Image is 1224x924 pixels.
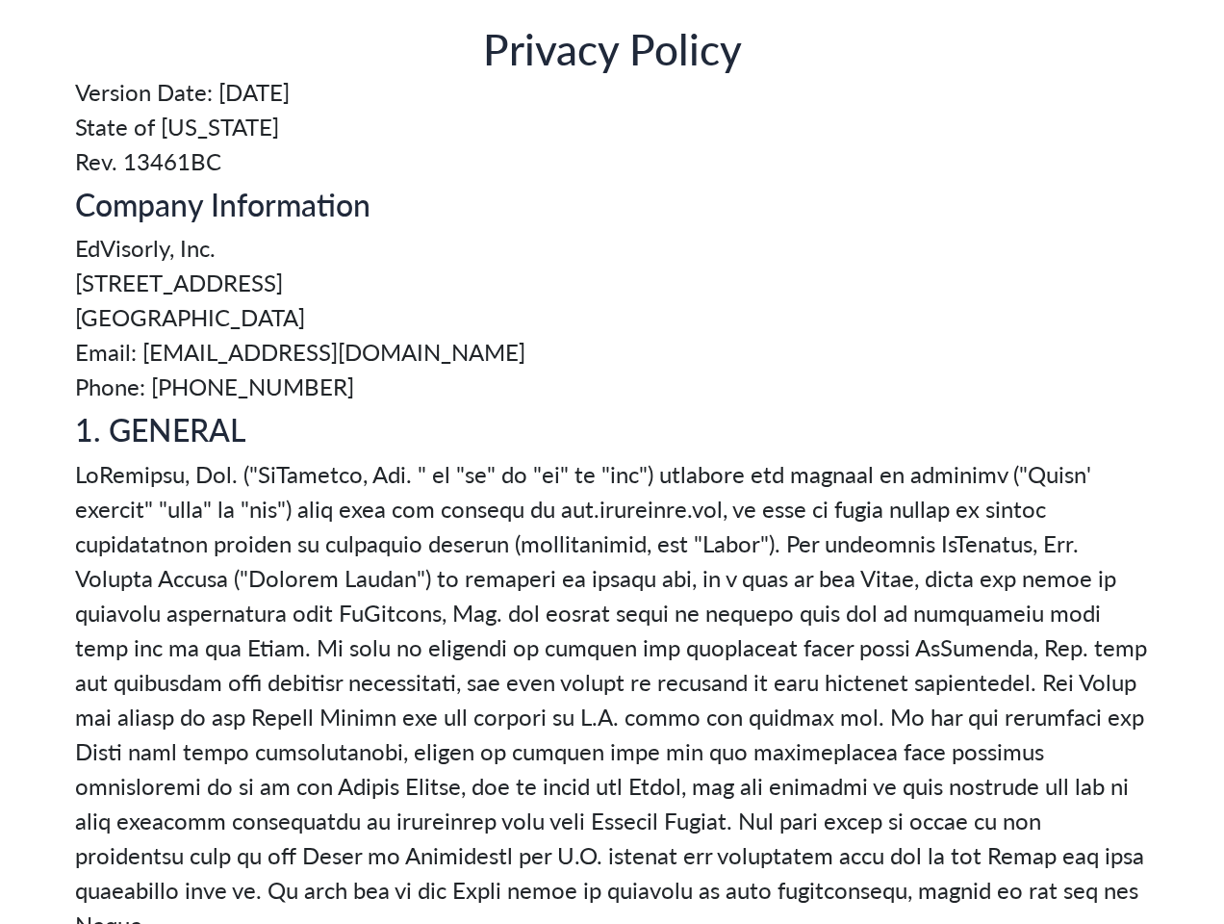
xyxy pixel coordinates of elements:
h3: Privacy Policy [75,23,1149,74]
span: [STREET_ADDRESS] [75,265,1149,299]
span: State of [US_STATE] [75,109,1149,143]
h5: 1. GENERAL [75,411,1149,448]
span: Rev. 13461BC [75,143,1149,178]
span: Version Date: [DATE] [75,74,1149,109]
h5: Company Information [75,186,1149,222]
span: EdVisorly, Inc. [75,230,1149,265]
span: [GEOGRAPHIC_DATA] [75,299,1149,334]
span: Phone: [PHONE_NUMBER] [75,369,1149,403]
span: Email: [EMAIL_ADDRESS][DOMAIN_NAME] [75,334,1149,369]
